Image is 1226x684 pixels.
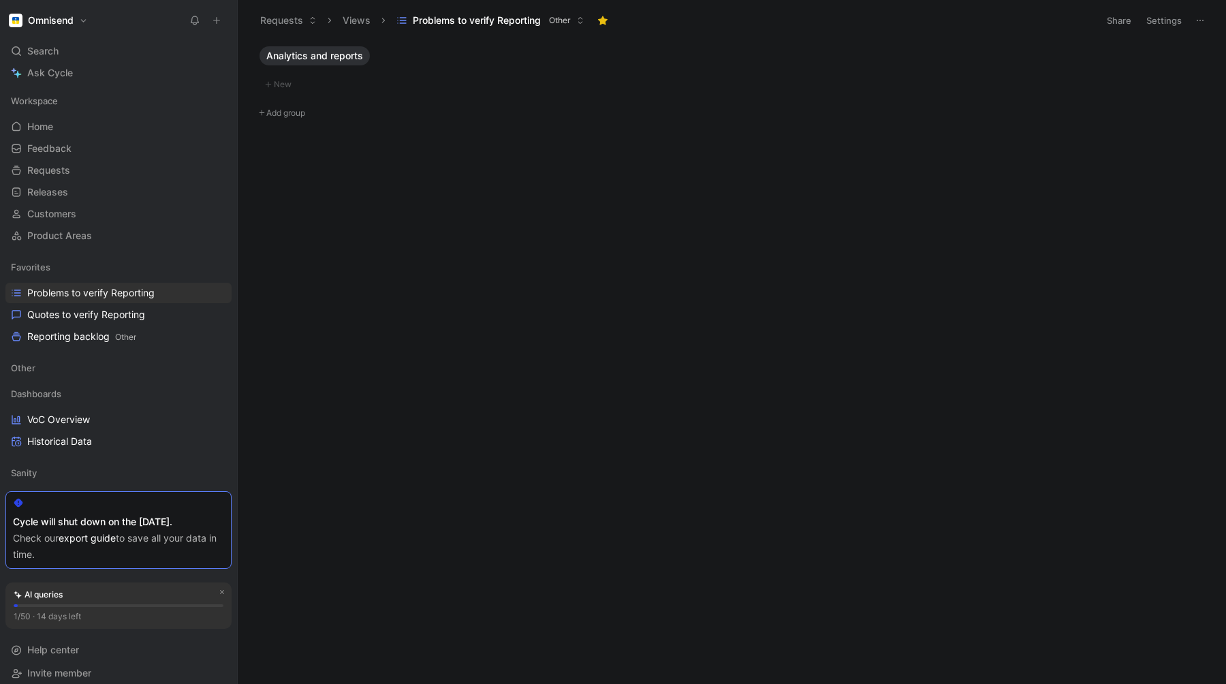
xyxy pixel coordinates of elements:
[1101,11,1137,30] button: Share
[27,164,70,177] span: Requests
[254,105,1209,121] button: Add group
[260,46,370,65] button: Analytics and reports
[11,387,61,401] span: Dashboards
[5,257,232,277] div: Favorites
[115,332,136,342] span: Other
[5,63,232,83] a: Ask Cycle
[5,91,232,111] div: Workspace
[1140,11,1188,30] button: Settings
[5,384,232,452] div: DashboardsVoC OverviewHistorical Data
[5,463,232,487] div: Sanity
[59,532,116,544] a: export guide
[5,409,232,430] a: VoC Overview
[27,142,72,155] span: Feedback
[28,14,74,27] h1: Omnisend
[14,610,81,623] div: 1/50 · 14 days left
[11,260,50,274] span: Favorites
[11,466,37,480] span: Sanity
[5,41,232,61] div: Search
[5,182,232,202] a: Releases
[27,413,90,426] span: VoC Overview
[5,326,232,347] a: Reporting backlogOther
[5,663,232,683] div: Invite member
[266,49,363,63] span: Analytics and reports
[27,43,59,59] span: Search
[27,308,145,322] span: Quotes to verify Reporting
[27,229,92,243] span: Product Areas
[5,358,232,378] div: Other
[11,361,35,375] span: Other
[5,116,232,137] a: Home
[5,11,91,30] button: OmnisendOmnisend
[27,207,76,221] span: Customers
[5,358,232,382] div: Other
[27,286,155,300] span: Problems to verify Reporting
[11,94,58,108] span: Workspace
[27,120,53,134] span: Home
[9,14,22,27] img: Omnisend
[5,384,232,404] div: Dashboards
[5,431,232,452] a: Historical Data
[13,514,224,530] div: Cycle will shut down on the [DATE].
[27,644,79,655] span: Help center
[27,185,68,199] span: Releases
[5,138,232,159] a: Feedback
[27,435,92,448] span: Historical Data
[27,65,73,81] span: Ask Cycle
[27,667,91,679] span: Invite member
[549,14,571,27] span: Other
[14,588,63,602] div: AI queries
[336,10,377,31] button: Views
[27,330,136,344] span: Reporting backlog
[260,76,1204,93] button: New
[254,46,1209,93] div: Analytics and reportsNew
[390,10,591,31] button: Problems to verify ReportingOther
[413,14,541,27] span: Problems to verify Reporting
[13,530,224,563] div: Check our to save all your data in time.
[5,204,232,224] a: Customers
[5,305,232,325] a: Quotes to verify Reporting
[5,160,232,181] a: Requests
[254,10,323,31] button: Requests
[5,640,232,660] div: Help center
[5,226,232,246] a: Product Areas
[5,283,232,303] a: Problems to verify Reporting
[5,463,232,483] div: Sanity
